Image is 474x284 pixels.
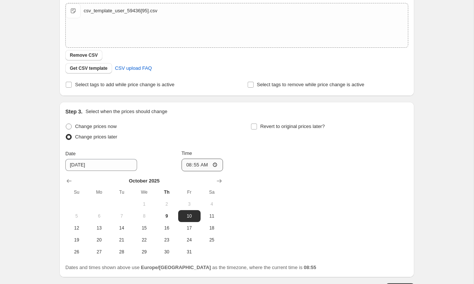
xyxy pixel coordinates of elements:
[182,150,192,156] span: Time
[304,265,316,270] b: 08:55
[70,52,98,58] span: Remove CSV
[65,222,88,234] button: Sunday October 12 2025
[178,246,201,258] button: Friday October 31 2025
[204,225,220,231] span: 18
[178,222,201,234] button: Friday October 17 2025
[178,186,201,198] th: Friday
[114,249,130,255] span: 28
[158,213,175,219] span: 9
[201,198,223,210] button: Saturday October 4 2025
[65,234,88,246] button: Sunday October 19 2025
[178,210,201,222] button: Friday October 10 2025
[88,186,110,198] th: Monday
[91,249,107,255] span: 27
[204,189,220,195] span: Sa
[136,189,152,195] span: We
[158,189,175,195] span: Th
[114,189,130,195] span: Tu
[88,222,110,234] button: Monday October 13 2025
[114,225,130,231] span: 14
[181,189,198,195] span: Fr
[136,225,152,231] span: 15
[65,159,137,171] input: 10/9/2025
[91,189,107,195] span: Mo
[133,186,155,198] th: Wednesday
[158,225,175,231] span: 16
[84,7,157,15] div: csv_template_user_59436[95].csv
[88,210,110,222] button: Monday October 6 2025
[136,213,152,219] span: 8
[204,213,220,219] span: 11
[155,186,178,198] th: Thursday
[75,124,117,129] span: Change prices now
[86,108,167,115] p: Select when the prices should change
[91,213,107,219] span: 6
[214,176,224,186] button: Show next month, November 2025
[68,189,85,195] span: Su
[133,222,155,234] button: Wednesday October 15 2025
[158,201,175,207] span: 2
[201,234,223,246] button: Saturday October 25 2025
[158,249,175,255] span: 30
[65,265,316,270] span: Dates and times shown above use as the timezone, where the current time is
[155,222,178,234] button: Thursday October 16 2025
[201,222,223,234] button: Saturday October 18 2025
[141,265,211,270] b: Europe/[GEOGRAPHIC_DATA]
[257,82,365,87] span: Select tags to remove while price change is active
[114,237,130,243] span: 21
[68,237,85,243] span: 19
[201,186,223,198] th: Saturday
[111,246,133,258] button: Tuesday October 28 2025
[178,234,201,246] button: Friday October 24 2025
[111,222,133,234] button: Tuesday October 14 2025
[88,246,110,258] button: Monday October 27 2025
[75,82,174,87] span: Select tags to add while price change is active
[133,198,155,210] button: Wednesday October 1 2025
[181,249,198,255] span: 31
[181,225,198,231] span: 17
[88,234,110,246] button: Monday October 20 2025
[155,234,178,246] button: Thursday October 23 2025
[181,237,198,243] span: 24
[133,246,155,258] button: Wednesday October 29 2025
[155,198,178,210] button: Thursday October 2 2025
[111,210,133,222] button: Tuesday October 7 2025
[65,63,112,74] button: Get CSV template
[111,234,133,246] button: Tuesday October 21 2025
[68,225,85,231] span: 12
[204,201,220,207] span: 4
[181,201,198,207] span: 3
[70,65,108,71] span: Get CSV template
[114,213,130,219] span: 7
[111,62,157,74] a: CSV upload FAQ
[65,210,88,222] button: Sunday October 5 2025
[133,234,155,246] button: Wednesday October 22 2025
[158,237,175,243] span: 23
[133,210,155,222] button: Wednesday October 8 2025
[65,151,75,156] span: Date
[178,198,201,210] button: Friday October 3 2025
[136,201,152,207] span: 1
[182,159,223,171] input: 12:00
[65,108,83,115] h2: Step 3.
[181,213,198,219] span: 10
[65,186,88,198] th: Sunday
[115,65,152,72] span: CSV upload FAQ
[155,210,178,222] button: Today Thursday October 9 2025
[91,225,107,231] span: 13
[91,237,107,243] span: 20
[68,213,85,219] span: 5
[68,249,85,255] span: 26
[204,237,220,243] span: 25
[136,237,152,243] span: 22
[65,50,102,60] button: Remove CSV
[75,134,117,140] span: Change prices later
[64,176,74,186] button: Show previous month, September 2025
[111,186,133,198] th: Tuesday
[65,246,88,258] button: Sunday October 26 2025
[155,246,178,258] button: Thursday October 30 2025
[260,124,325,129] span: Revert to original prices later?
[136,249,152,255] span: 29
[201,210,223,222] button: Saturday October 11 2025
